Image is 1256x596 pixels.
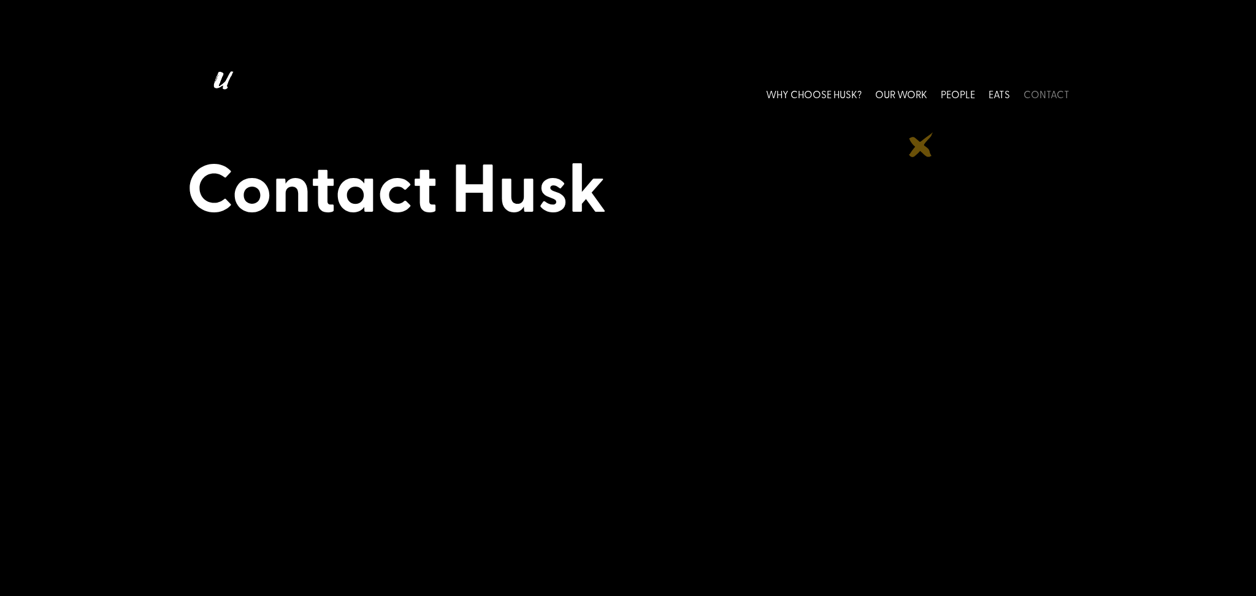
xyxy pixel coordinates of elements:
a: OUR WORK [875,66,927,121]
h4: Need the [PERSON_NAME]? [653,549,1070,579]
h4: Ready for a Chat? [653,388,1070,417]
a: PEOPLE [941,66,975,121]
a: WHY CHOOSE HUSK? [766,66,862,121]
a: EATS [989,66,1010,121]
a: [PHONE_NUMBER] [686,581,776,596]
a: CONTACT [1024,66,1070,121]
img: Husk logo [186,66,254,121]
p: If you’re needing Husk’s help and are keen for a chat (or a coffee, our shout), why not book it i... [653,417,1070,474]
a: Book a meeting [757,486,882,519]
a: Call Now [653,486,748,519]
h1: Contact Husk [186,145,1070,232]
